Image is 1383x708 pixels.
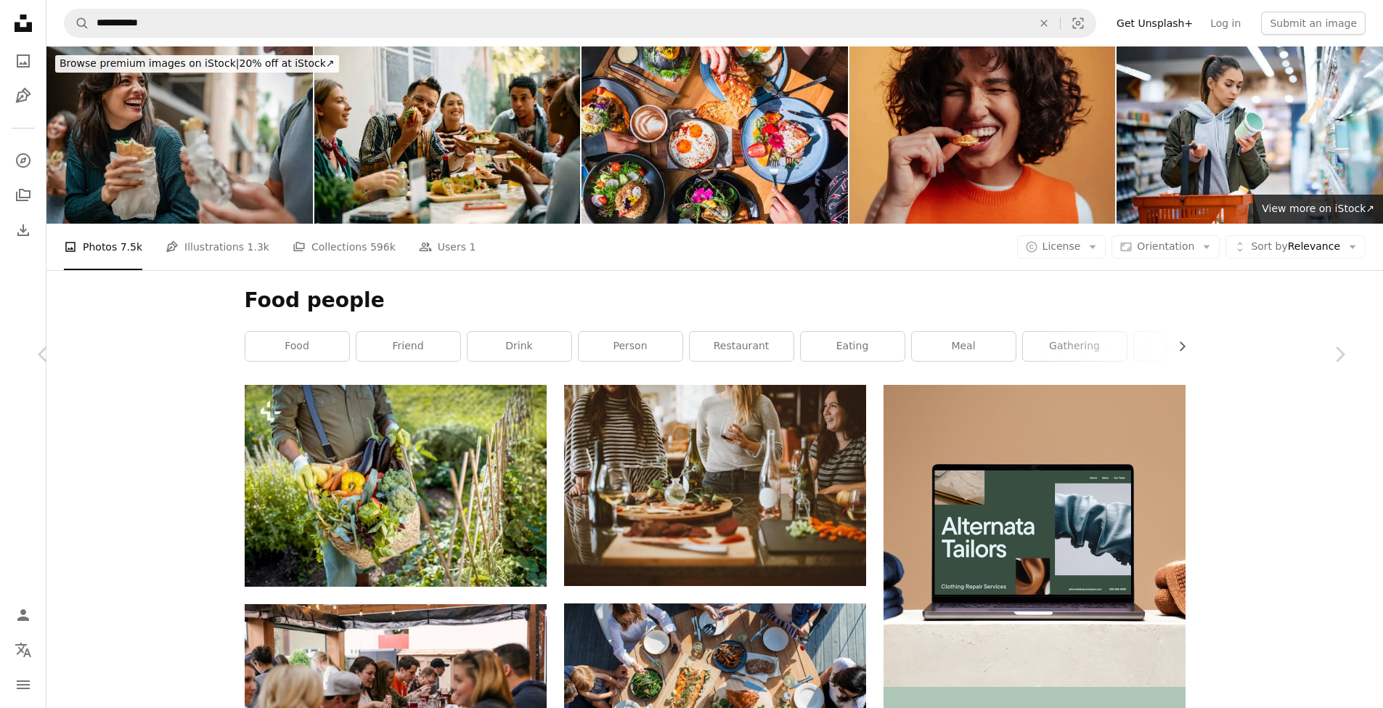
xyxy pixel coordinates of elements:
a: Log in [1202,12,1249,35]
button: Visual search [1061,9,1096,37]
span: 1 [469,239,476,255]
a: Next [1296,285,1383,424]
img: Here, try some, tacos are super tasty! [314,46,581,224]
a: Illustrations [9,81,38,110]
a: Collections 596k [293,224,396,270]
a: Get Unsplash+ [1108,12,1202,35]
a: meal [912,332,1016,361]
span: 1.3k [248,239,269,255]
form: Find visuals sitewide [64,9,1096,38]
a: Man holding basket full of freshly picked up vegetables in the garden, close-up [245,479,547,492]
a: eating [801,332,905,361]
button: Sort byRelevance [1225,235,1366,259]
button: scroll list to the right [1169,332,1186,361]
div: 20% off at iStock ↗ [55,55,339,73]
button: Menu [9,670,38,699]
button: Search Unsplash [65,9,89,37]
a: Download History [9,216,38,245]
a: food [245,332,349,361]
button: License [1017,235,1106,259]
span: Relevance [1251,240,1340,254]
a: Photos [9,46,38,76]
a: Explore [9,146,38,175]
span: Sort by [1251,240,1287,252]
button: Orientation [1111,235,1220,259]
a: gathering [1023,332,1127,361]
a: website [1134,332,1238,361]
h1: Food people [245,288,1186,314]
button: Clear [1028,9,1060,37]
a: Browse premium images on iStock|20% off at iStock↗ [46,46,348,81]
a: person [579,332,682,361]
img: two woman standing beside woman sitting in front of table [564,385,866,586]
a: two woman standing beside woman sitting in front of table [564,479,866,492]
a: Illustrations 1.3k [166,224,269,270]
button: Submit an image [1261,12,1366,35]
a: View more on iStock↗ [1253,195,1383,224]
img: Enjoying a brunch together. [582,46,848,224]
span: 596k [370,239,396,255]
span: View more on iStock ↗ [1262,203,1374,214]
a: drink [468,332,571,361]
span: Orientation [1137,240,1194,252]
img: Youth enjoy tasty street food while laughing and socializing in the vibrant streets of Sydney, Au... [46,46,313,224]
img: Young woman with curly hair eating a slice of tangerine with closed eyes [849,46,1116,224]
a: friend [356,332,460,361]
a: Collections [9,181,38,210]
a: Log in / Sign up [9,601,38,630]
img: Man holding basket full of freshly picked up vegetables in the garden, close-up [245,385,547,587]
button: Language [9,635,38,664]
a: Users 1 [419,224,476,270]
img: file-1707885205802-88dd96a21c72image [884,385,1186,687]
span: License [1043,240,1081,252]
a: restaurant [690,332,794,361]
img: Young woman reading nutrition label while buying diary product in supermarket. [1117,46,1383,224]
span: Browse premium images on iStock | [60,57,239,69]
